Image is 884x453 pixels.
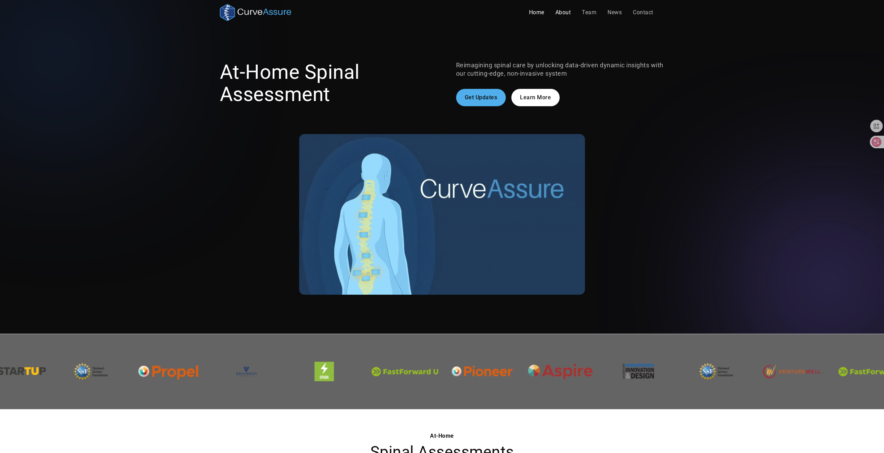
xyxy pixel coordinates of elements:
a: Contact [627,6,659,19]
a: Learn More [511,89,560,106]
p: Reimagining spinal care by unlocking data-driven dynamic insights with our cutting-edge, non-inva... [456,61,664,78]
a: Get Updates [456,89,506,106]
a: Team [576,6,602,19]
img: A gif showing the CurveAssure system at work. A patient is wearing the non-invasive sensors and t... [299,134,585,295]
a: About [550,6,577,19]
img: This is is a logo for VentureWell [759,362,828,380]
a: News [602,6,627,19]
a: home [220,4,291,21]
h1: At-Home Spinal Assessment [220,61,428,106]
a: Home [523,6,550,19]
div: At-Home [309,432,576,440]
